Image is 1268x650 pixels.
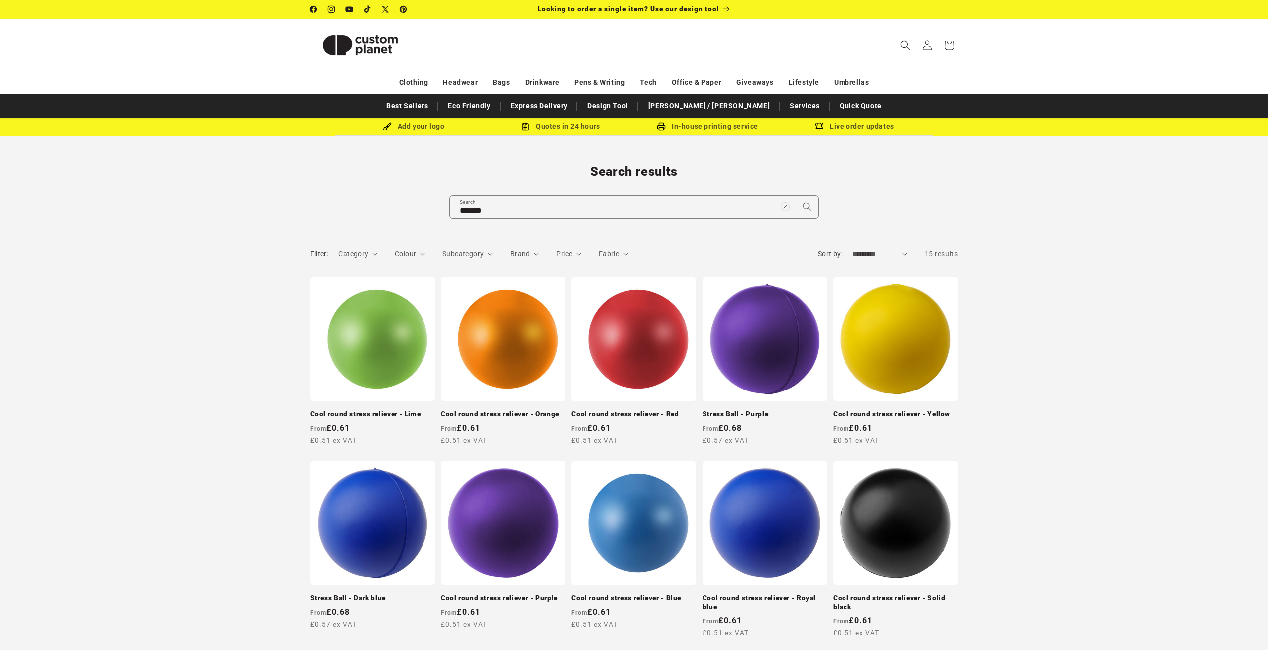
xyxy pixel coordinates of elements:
a: Cool round stress reliever - Royal blue [703,594,827,611]
summary: Search [894,34,916,56]
summary: Brand (0 selected) [510,249,539,259]
span: Brand [510,250,530,258]
summary: Category (0 selected) [338,249,377,259]
label: Sort by: [818,250,843,258]
a: Cool round stress reliever - Orange [441,410,565,419]
a: Cool round stress reliever - Yellow [833,410,958,419]
div: Live order updates [781,120,928,132]
a: Office & Paper [672,74,721,91]
a: Cool round stress reliever - Lime [310,410,435,419]
a: Stress Ball - Purple [703,410,827,419]
a: Drinkware [525,74,560,91]
a: Express Delivery [506,97,573,115]
span: 15 results [925,250,958,258]
a: Bags [493,74,510,91]
div: In-house printing service [634,120,781,132]
a: [PERSON_NAME] / [PERSON_NAME] [643,97,775,115]
summary: Subcategory (0 selected) [442,249,493,259]
button: Search [796,196,818,218]
a: Clothing [399,74,428,91]
h1: Search results [310,164,958,180]
a: Quick Quote [835,97,887,115]
span: Category [338,250,368,258]
a: Cool round stress reliever - Red [571,410,696,419]
span: Colour [395,250,416,258]
span: Price [556,250,572,258]
div: Add your logo [340,120,487,132]
div: Quotes in 24 hours [487,120,634,132]
h2: Filter: [310,249,329,259]
a: Eco Friendly [443,97,495,115]
img: Order Updates Icon [521,122,530,131]
a: Best Sellers [381,97,433,115]
a: Lifestyle [789,74,819,91]
span: Subcategory [442,250,484,258]
summary: Price [556,249,581,259]
a: Pens & Writing [574,74,625,91]
img: In-house printing [657,122,666,131]
a: Cool round stress reliever - Purple [441,594,565,603]
img: Brush Icon [383,122,392,131]
a: Design Tool [582,97,633,115]
span: Fabric [599,250,619,258]
a: Headwear [443,74,478,91]
summary: Colour (0 selected) [395,249,425,259]
summary: Fabric (0 selected) [599,249,628,259]
a: Stress Ball - Dark blue [310,594,435,603]
a: Cool round stress reliever - Solid black [833,594,958,611]
button: Clear search term [774,196,796,218]
a: Custom Planet [306,19,414,71]
img: Order updates [815,122,824,131]
img: Custom Planet [310,23,410,68]
a: Tech [640,74,656,91]
a: Giveaways [736,74,773,91]
a: Services [785,97,825,115]
a: Umbrellas [834,74,869,91]
span: Looking to order a single item? Use our design tool [538,5,719,13]
a: Cool round stress reliever - Blue [571,594,696,603]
